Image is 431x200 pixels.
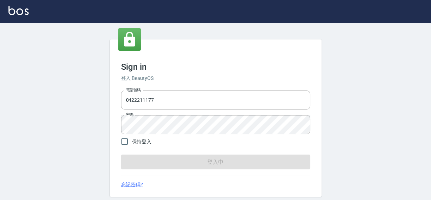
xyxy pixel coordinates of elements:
label: 電話號碼 [126,87,141,93]
label: 密碼 [126,112,133,117]
h3: Sign in [121,62,310,72]
a: 忘記密碼? [121,181,143,188]
span: 保持登入 [132,138,152,145]
h6: 登入 BeautyOS [121,75,310,82]
img: Logo [8,6,29,15]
